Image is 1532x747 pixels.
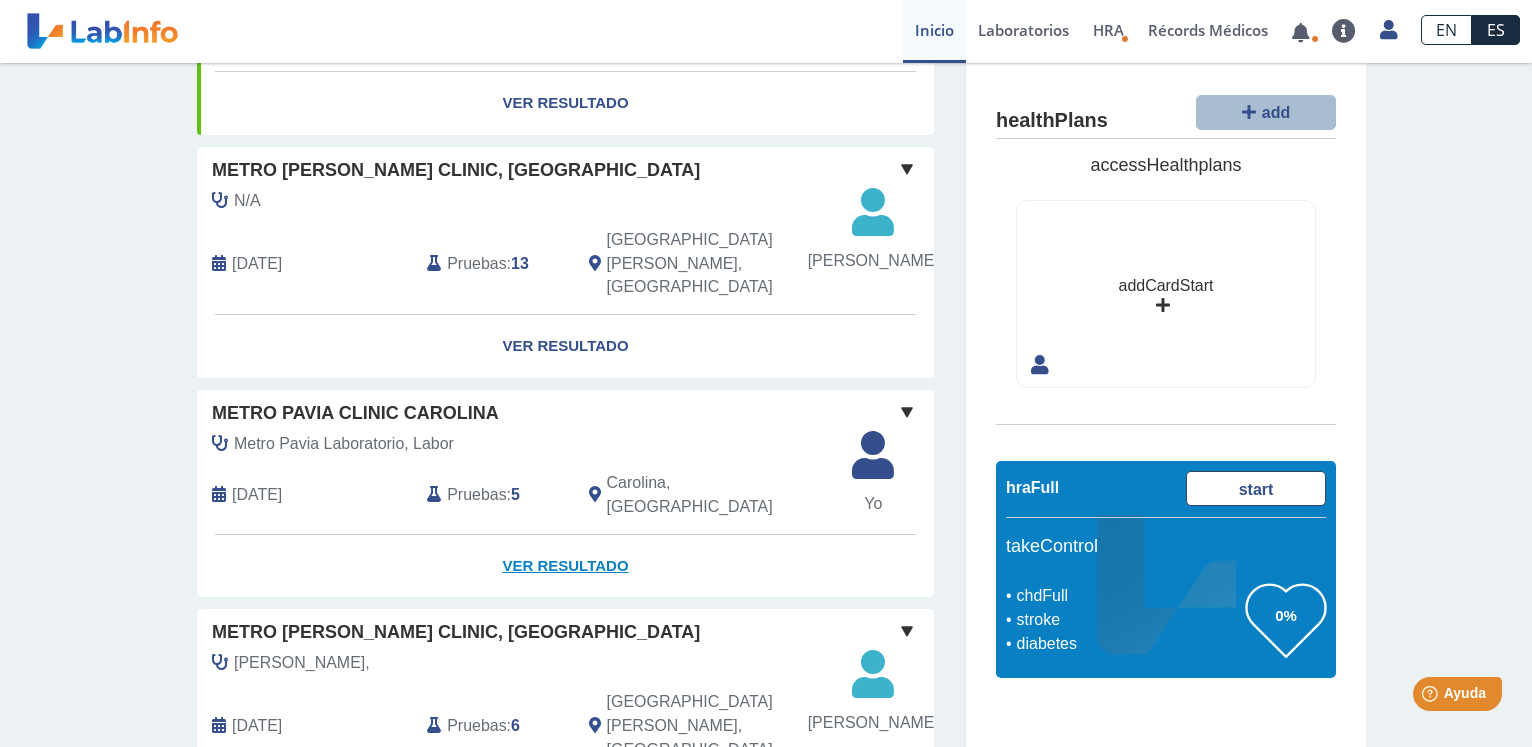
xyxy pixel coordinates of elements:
a: EN [1421,15,1472,45]
b: 6 [511,717,520,734]
span: start [1239,481,1274,498]
span: 2025-09-02 [232,252,282,276]
span: add [1262,104,1290,121]
span: 2025-07-02 [232,714,282,738]
span: Metro [PERSON_NAME] Clinic, [GEOGRAPHIC_DATA] [212,157,700,184]
span: 2025-07-31 [232,483,282,507]
span: Metro Pavia Laboratorio, Labor [234,432,454,456]
span: Pruebas [447,252,506,276]
span: hraFull [1006,479,1059,496]
span: [PERSON_NAME] [808,711,939,735]
span: Carolina, PR [607,471,828,519]
span: Yo [840,492,906,516]
h4: healthPlans [996,109,1108,133]
button: add [1196,95,1336,130]
a: start [1186,471,1326,506]
b: 13 [511,255,529,272]
a: Ver Resultado [197,315,934,378]
a: Ver Resultado [197,535,934,598]
span: N/A [234,189,261,213]
b: 5 [511,486,520,503]
a: Ver Resultado [197,72,934,135]
h3: 0% [1246,603,1326,628]
span: Suarez Dominguez, [234,651,370,675]
li: stroke [1011,608,1246,632]
span: HRA [1093,20,1124,40]
div: : [412,228,573,300]
div: : [412,471,573,519]
span: Pruebas [447,714,506,738]
span: Pruebas [447,483,506,507]
span: accessHealthplans [1090,155,1241,175]
iframe: Help widget launcher [1354,669,1510,725]
h5: takeControl [1006,536,1326,558]
li: chdFull [1011,584,1246,608]
span: Metro Pavia Clinic Carolina [212,400,499,427]
li: diabetes [1011,632,1246,656]
span: San Juan, PR [607,228,828,300]
div: addCardStart [1119,274,1214,298]
span: [PERSON_NAME] [808,249,939,273]
a: ES [1472,15,1520,45]
span: Metro [PERSON_NAME] Clinic, [GEOGRAPHIC_DATA] [212,619,700,646]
